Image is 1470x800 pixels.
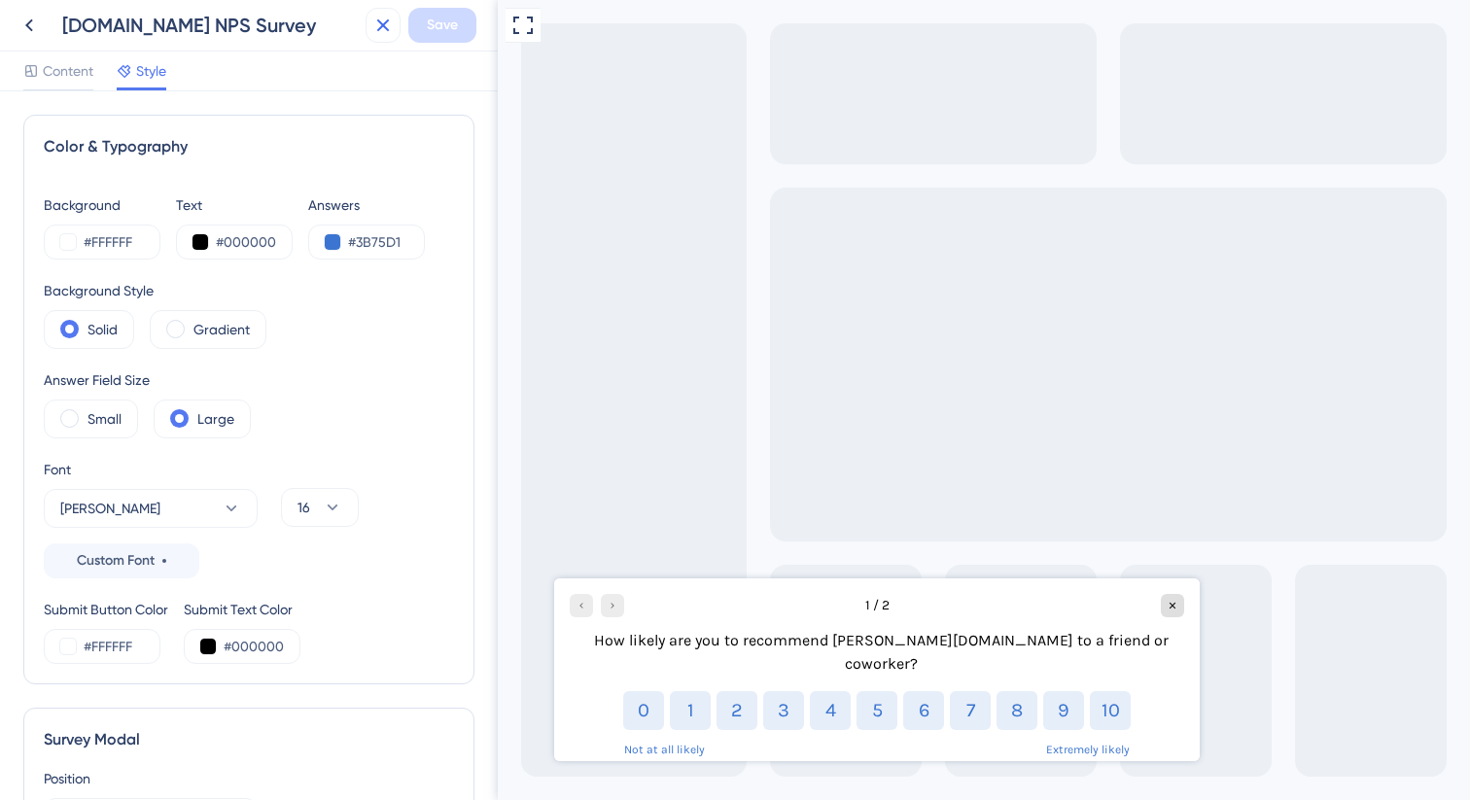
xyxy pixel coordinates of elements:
div: Answers [308,193,425,217]
div: Submit Button Color [44,598,168,621]
div: [DOMAIN_NAME] NPS Survey [62,12,358,39]
button: [PERSON_NAME] [44,489,258,528]
label: Gradient [193,318,250,341]
div: Answer Field Size [44,368,251,392]
div: Submit Text Color [184,598,300,621]
span: Style [136,59,166,83]
div: Font [44,458,258,481]
button: Custom Font [44,543,199,578]
div: Color & Typography [44,135,454,158]
button: Save [408,8,476,43]
div: Background [44,193,160,217]
span: Custom Font [77,549,155,573]
iframe: UserGuiding Survey [56,578,702,761]
label: Solid [87,318,118,341]
div: Position [44,767,454,790]
label: Large [197,407,234,431]
span: Content [43,59,93,83]
span: 16 [297,496,310,519]
button: 16 [281,488,359,527]
div: Text [176,193,293,217]
span: Save [427,14,458,37]
div: Background Style [44,279,266,302]
div: Survey Modal [44,728,454,751]
label: Small [87,407,122,431]
span: [PERSON_NAME] [60,497,160,520]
